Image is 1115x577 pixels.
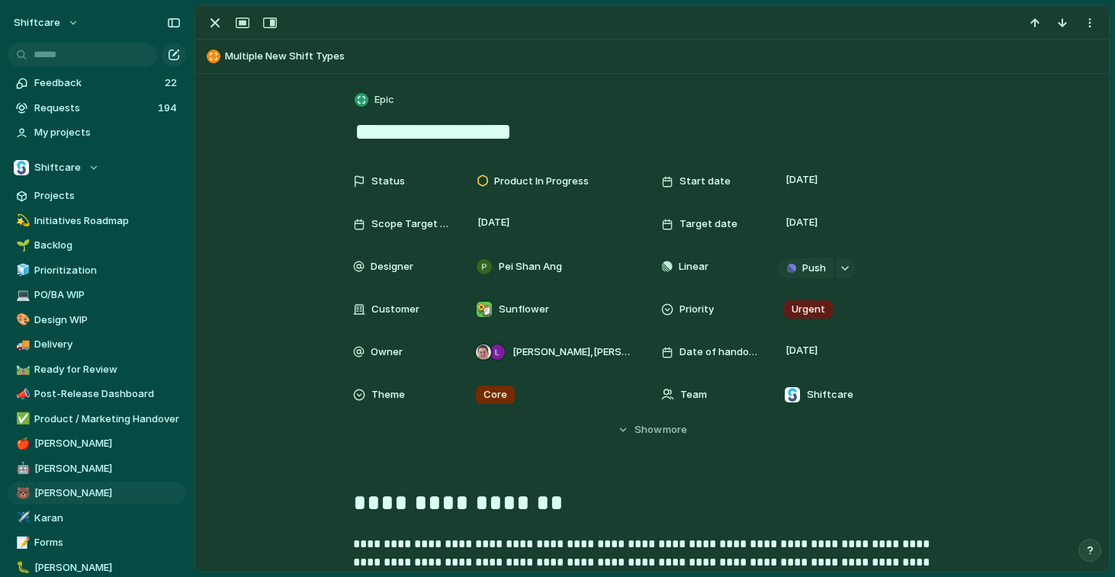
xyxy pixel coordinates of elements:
[14,511,29,526] button: ✈️
[14,263,29,278] button: 🧊
[8,184,186,207] a: Projects
[778,258,834,278] button: Push
[663,422,687,438] span: more
[8,432,186,455] a: 🍎[PERSON_NAME]
[680,174,731,189] span: Start date
[8,531,186,554] div: 📝Forms
[8,121,186,144] a: My projects
[14,386,29,402] button: 📣
[34,75,160,91] span: Feedback
[8,234,186,257] a: 🌱Backlog
[165,75,180,91] span: 22
[371,387,405,402] span: Theme
[8,457,186,480] a: 🤖[PERSON_NAME]
[14,362,29,377] button: 🛤️
[16,509,27,527] div: ✈️
[484,387,507,402] span: Core
[352,89,399,111] button: Epic
[34,188,181,204] span: Projects
[8,383,186,406] a: 📣Post-Release Dashboard
[371,174,405,189] span: Status
[513,345,630,360] span: [PERSON_NAME] , [PERSON_NAME]
[16,261,27,279] div: 🧊
[34,160,81,175] span: Shiftcare
[14,213,29,229] button: 💫
[8,408,186,431] a: ✅Product / Marketing Handover
[8,259,186,282] a: 🧊Prioritization
[34,101,153,116] span: Requests
[8,358,186,381] a: 🛤️Ready for Review
[16,287,27,304] div: 💻
[34,560,181,575] span: [PERSON_NAME]
[8,333,186,356] a: 🚚Delivery
[14,560,29,575] button: 🐛
[16,237,27,255] div: 🌱
[34,436,181,451] span: [PERSON_NAME]
[16,534,27,552] div: 📝
[782,213,822,232] span: [DATE]
[16,410,27,428] div: ✅
[8,482,186,505] a: 🐻[PERSON_NAME]
[14,15,60,30] span: shiftcare
[14,412,29,427] button: ✅
[14,486,29,501] button: 🐻
[782,341,822,360] span: [DATE]
[16,485,27,502] div: 🐻
[14,461,29,476] button: 🤖
[8,309,186,332] a: 🎨Design WIP
[16,559,27,576] div: 🐛
[34,238,181,253] span: Backlog
[34,287,181,303] span: PO/BA WIP
[7,11,87,35] button: shiftcare
[34,511,181,526] span: Karan
[14,337,29,352] button: 🚚
[474,213,514,232] span: [DATE]
[34,362,181,377] span: Ready for Review
[34,125,181,140] span: My projects
[807,387,853,402] span: Shiftcare
[371,259,413,274] span: Designer
[14,287,29,303] button: 💻
[353,416,951,444] button: Showmore
[8,156,186,179] button: Shiftcare
[34,461,181,476] span: [PERSON_NAME]
[34,263,181,278] span: Prioritization
[34,412,181,427] span: Product / Marketing Handover
[679,259,709,274] span: Linear
[16,311,27,329] div: 🎨
[8,284,186,306] a: 💻PO/BA WIP
[14,238,29,253] button: 🌱
[499,259,562,274] span: Pei Shan Ang
[158,101,180,116] span: 194
[16,386,27,403] div: 📣
[34,386,181,402] span: Post-Release Dashboard
[494,174,589,189] span: Product In Progress
[680,387,707,402] span: Team
[14,313,29,328] button: 🎨
[371,216,451,232] span: Scope Target Date
[14,535,29,550] button: 📝
[34,486,181,501] span: [PERSON_NAME]
[16,361,27,378] div: 🛤️
[225,49,1102,64] span: Multiple New Shift Types
[371,345,403,360] span: Owner
[499,302,549,317] span: Sunflower
[8,507,186,530] a: ✈️Karan
[680,216,737,232] span: Target date
[374,92,394,107] span: Epic
[202,44,1102,69] button: Multiple New Shift Types
[371,302,419,317] span: Customer
[8,210,186,232] a: 💫Initiatives Roadmap
[34,313,181,328] span: Design WIP
[680,345,759,360] span: Date of handover
[34,535,181,550] span: Forms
